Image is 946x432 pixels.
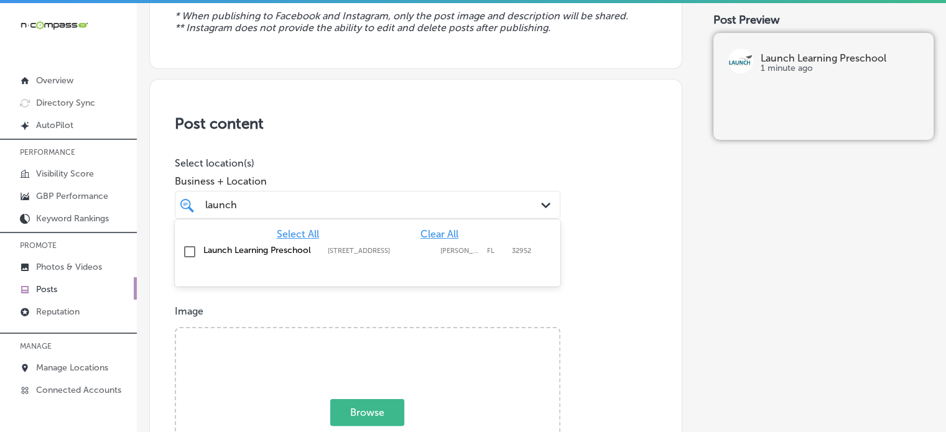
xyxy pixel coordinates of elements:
[36,362,108,373] p: Manage Locations
[487,247,506,255] label: FL
[440,247,481,255] label: Merritt Island
[175,114,657,132] h3: Post content
[512,247,531,255] label: 32952
[277,228,319,240] span: Select All
[36,120,73,131] p: AutoPilot
[36,284,57,295] p: Posts
[36,168,94,179] p: Visibility Score
[175,157,560,169] p: Select location(s)
[36,262,102,272] p: Photos & Videos
[330,399,404,426] span: Browse
[175,10,628,22] i: * When publishing to Facebook and Instagram, only the post image and description will be shared.
[761,53,919,63] p: Launch Learning Preschool
[761,63,919,73] p: 1 minute ago
[175,305,657,317] p: Image
[20,19,88,31] img: 660ab0bf-5cc7-4cb8-ba1c-48b5ae0f18e60NCTV_CLogo_TV_Black_-500x88.png
[203,245,315,255] label: Launch Learning Preschool
[175,22,550,34] i: ** Instagram does not provide the ability to edit and delete posts after publishing.
[36,98,95,108] p: Directory Sync
[36,191,108,201] p: GBP Performance
[420,228,458,240] span: Clear All
[713,13,934,27] div: Post Preview
[36,306,80,317] p: Reputation
[728,48,753,73] img: logo
[36,213,109,224] p: Keyword Rankings
[36,75,73,86] p: Overview
[175,175,560,187] span: Business + Location
[328,247,434,255] label: 315 S Courtenay Pkwy
[36,385,121,395] p: Connected Accounts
